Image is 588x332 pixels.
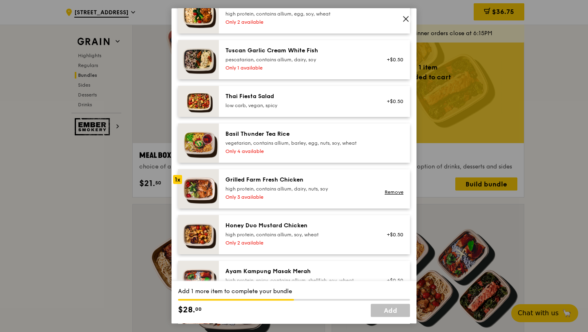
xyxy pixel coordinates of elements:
[173,175,182,184] div: 1x
[382,277,403,284] div: +$0.50
[225,140,372,146] div: vegetarian, contains allium, barley, egg, nuts, soy, wheat
[371,304,410,317] a: Add
[225,130,372,138] div: Basil Thunder Tea Rice
[382,231,403,238] div: +$0.50
[225,240,372,246] div: Only 2 available
[225,176,372,184] div: Grilled Farm Fresh Chicken
[178,304,195,316] span: $28.
[382,98,403,105] div: +$0.50
[178,288,410,296] div: Add 1 more item to complete your bundle
[225,102,372,109] div: low carb, vegan, spicy
[225,19,372,25] div: Only 2 available
[225,11,372,17] div: high protein, contains allium, egg, soy, wheat
[225,65,372,71] div: Only 1 available
[382,56,403,63] div: +$0.50
[225,56,372,63] div: pescatarian, contains allium, dairy, soy
[178,86,219,117] img: daily_normal_Thai_Fiesta_Salad__Horizontal_.jpg
[225,267,372,276] div: Ayam Kampung Masak Merah
[225,1,372,9] div: Oven‑Roasted Teriyaki Chicken
[178,123,219,163] img: daily_normal_HORZ-Basil-Thunder-Tea-Rice.jpg
[178,261,219,300] img: daily_normal_Ayam_Kampung_Masak_Merah_Horizontal_.jpg
[225,231,372,238] div: high protein, contains allium, soy, wheat
[225,186,372,192] div: high protein, contains allium, dairy, nuts, soy
[178,215,219,254] img: daily_normal_Honey_Duo_Mustard_Chicken__Horizontal_.jpg
[225,92,372,101] div: Thai Fiesta Salad
[225,194,372,200] div: Only 3 available
[225,222,372,230] div: Honey Duo Mustard Chicken
[178,40,219,79] img: daily_normal_Tuscan_Garlic_Cream_White_Fish__Horizontal_.jpg
[195,306,202,313] span: 00
[225,277,372,284] div: high protein, spicy, contains allium, shellfish, soy, wheat
[225,148,372,155] div: Only 4 available
[225,47,372,55] div: Tuscan Garlic Cream White Fish
[385,189,403,195] a: Remove
[178,169,219,209] img: daily_normal_HORZ-Grilled-Farm-Fresh-Chicken.jpg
